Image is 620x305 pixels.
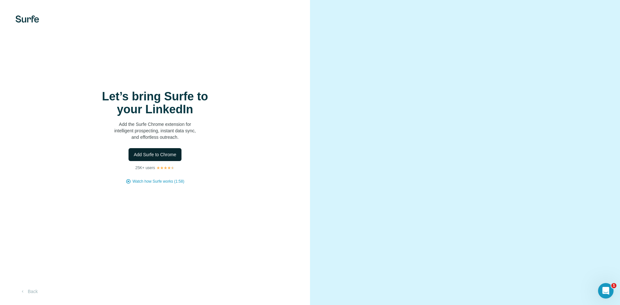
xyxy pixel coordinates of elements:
img: Rating Stars [156,166,175,170]
p: Add the Surfe Chrome extension for intelligent prospecting, instant data sync, and effortless out... [90,121,220,140]
span: Add Surfe to Chrome [134,151,176,158]
button: Add Surfe to Chrome [129,148,181,161]
span: 1 [611,283,616,288]
button: Back [15,286,42,297]
img: Surfe's logo [15,15,39,23]
h1: Let’s bring Surfe to your LinkedIn [90,90,220,116]
p: 25K+ users [135,165,155,171]
button: Watch how Surfe works (1:58) [132,178,184,184]
iframe: Intercom live chat [598,283,614,299]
